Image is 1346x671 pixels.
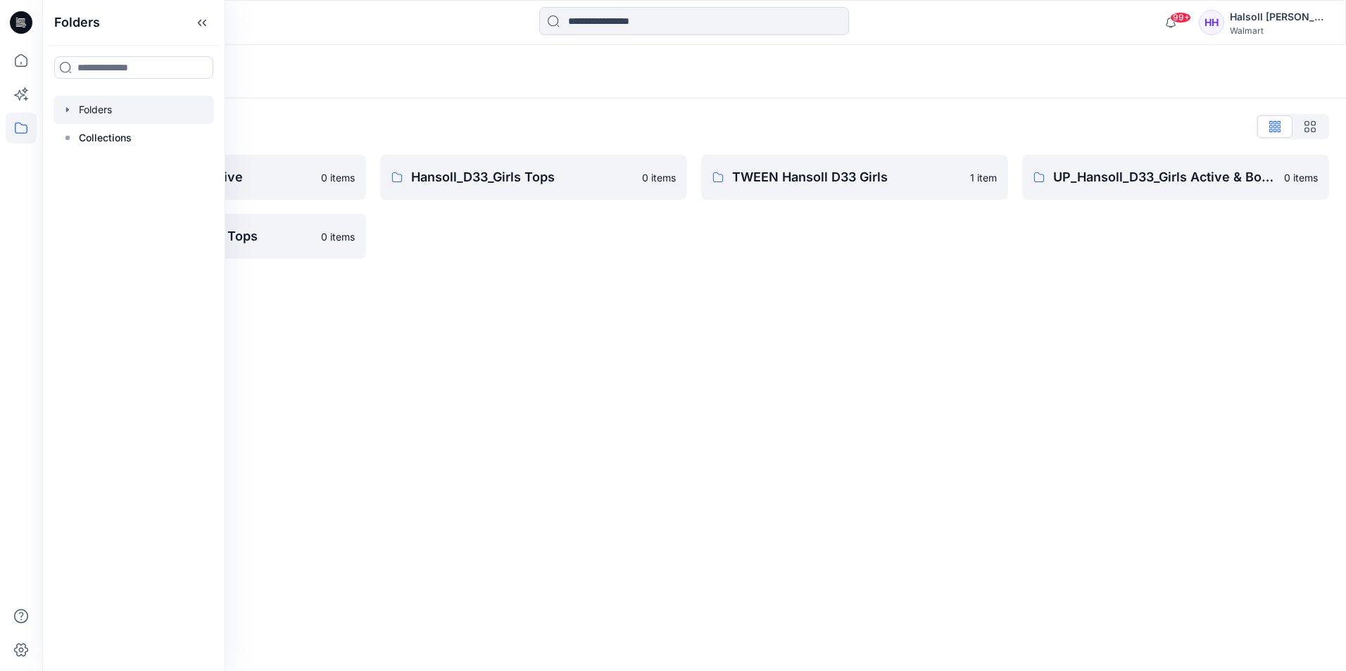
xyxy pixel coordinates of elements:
p: 0 items [642,170,676,185]
p: Collections [79,129,132,146]
div: Halsoll [PERSON_NAME] Girls Design Team [1230,8,1328,25]
p: 0 items [1284,170,1318,185]
div: HH [1199,10,1224,35]
p: 0 items [321,229,355,244]
p: UP_Hansoll_D33_Girls Active & Bottoms [1053,167,1276,187]
a: Hansoll_D33_Girls Tops0 items [380,155,687,200]
p: TWEEN Hansoll D33 Girls [732,167,962,187]
div: Walmart [1230,25,1328,36]
a: UP_Hansoll_D33_Girls Active & Bottoms0 items [1022,155,1329,200]
span: 99+ [1170,12,1191,23]
p: Hansoll_D33_Girls Tops [411,167,634,187]
a: TWEEN Hansoll D33 Girls1 item [701,155,1008,200]
p: 0 items [321,170,355,185]
p: 1 item [970,170,997,185]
